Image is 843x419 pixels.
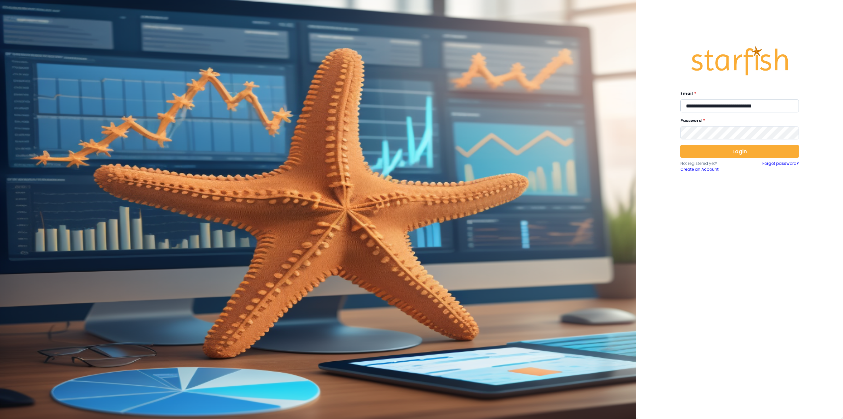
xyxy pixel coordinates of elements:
[680,145,799,158] button: Login
[762,161,799,172] a: Forgot password?
[680,118,795,124] label: Password
[680,91,795,97] label: Email
[690,40,789,82] img: Logo.42cb71d561138c82c4ab.png
[680,166,740,172] a: Create an Account!
[680,161,740,166] p: Not registered yet?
